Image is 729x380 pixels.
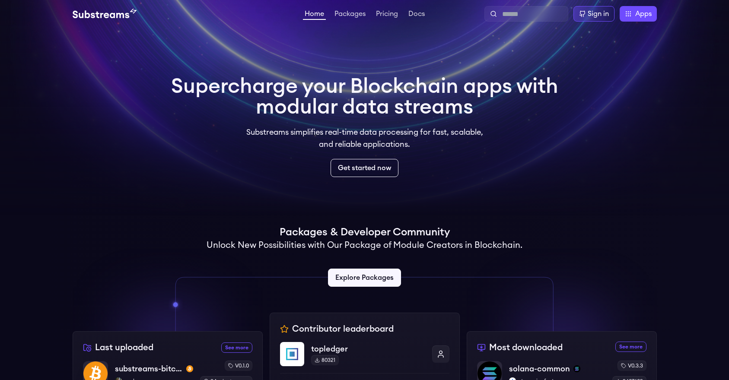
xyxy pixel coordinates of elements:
[186,365,193,372] img: btc-mainnet
[115,363,183,375] p: substreams-bitcoin-main
[588,9,609,19] div: Sign in
[311,343,425,355] p: topledger
[573,365,580,372] img: solana
[311,355,339,365] div: 80321
[303,10,326,20] a: Home
[509,363,570,375] p: solana-common
[407,10,427,19] a: Docs
[73,9,137,19] img: Substream's logo
[328,269,401,287] a: Explore Packages
[374,10,400,19] a: Pricing
[225,361,252,371] div: v0.1.0
[331,159,398,177] a: Get started now
[240,126,489,150] p: Substreams simplifies real-time data processing for fast, scalable, and reliable applications.
[635,9,652,19] span: Apps
[171,76,558,117] h1: Supercharge your Blockchain apps with modular data streams
[615,342,646,352] a: See more most downloaded packages
[280,225,450,239] h1: Packages & Developer Community
[333,10,367,19] a: Packages
[280,342,449,373] a: topledgertopledger80321
[280,342,304,366] img: topledger
[207,239,522,251] h2: Unlock New Possibilities with Our Package of Module Creators in Blockchain.
[221,342,252,353] a: See more recently uploaded packages
[573,6,614,22] a: Sign in
[618,361,646,371] div: v0.3.3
